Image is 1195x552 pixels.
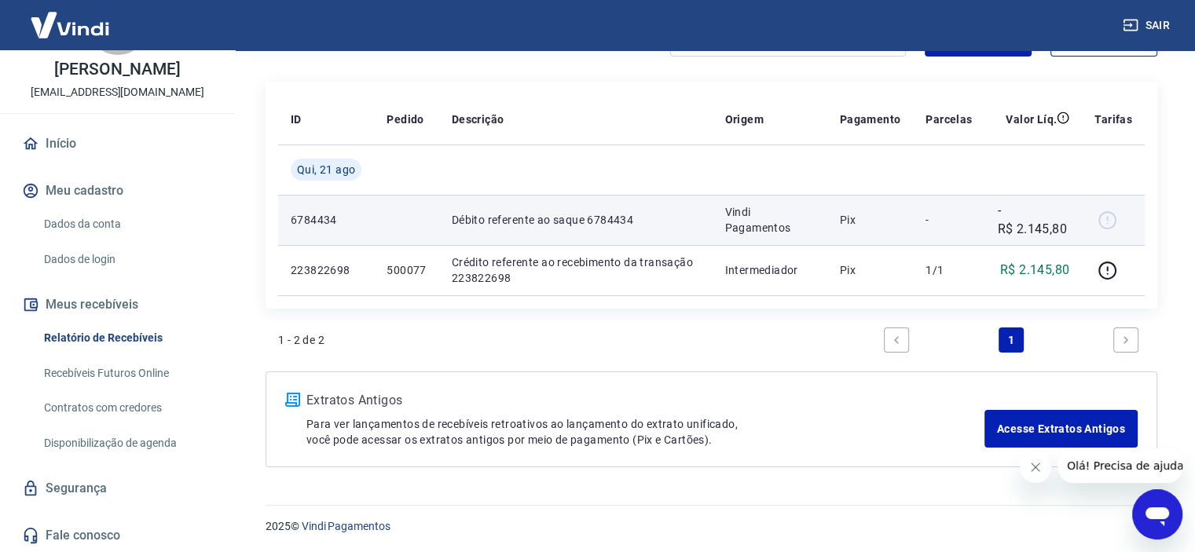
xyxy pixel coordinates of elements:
[1006,111,1057,127] p: Valor Líq.
[840,212,901,228] p: Pix
[452,212,700,228] p: Débito referente ao saque 6784434
[9,11,132,24] span: Olá! Precisa de ajuda?
[38,322,216,354] a: Relatório de Recebíveis
[38,208,216,240] a: Dados da conta
[1113,327,1138,353] a: Next page
[1094,111,1132,127] p: Tarifas
[38,392,216,424] a: Contratos com credores
[302,520,390,532] a: Vindi Pagamentos
[278,332,324,348] p: 1 - 2 de 2
[19,174,216,208] button: Meu cadastro
[306,416,984,448] p: Para ver lançamentos de recebíveis retroativos ao lançamento do extrato unificado, você pode aces...
[19,287,216,322] button: Meus recebíveis
[1120,11,1176,40] button: Sair
[306,391,984,410] p: Extratos Antigos
[291,212,361,228] p: 6784434
[724,111,763,127] p: Origem
[724,204,814,236] p: Vindi Pagamentos
[997,201,1069,239] p: -R$ 2.145,80
[291,111,302,127] p: ID
[1000,261,1069,280] p: R$ 2.145,80
[926,212,972,228] p: -
[926,111,972,127] p: Parcelas
[31,84,204,101] p: [EMAIL_ADDRESS][DOMAIN_NAME]
[878,321,1145,359] ul: Pagination
[291,262,361,278] p: 223822698
[1132,489,1182,539] iframe: Botão para abrir a janela de mensagens
[840,111,901,127] p: Pagamento
[884,327,909,353] a: Previous page
[452,111,504,127] p: Descrição
[724,262,814,278] p: Intermediador
[38,427,216,459] a: Disponibilização de agenda
[19,1,121,49] img: Vindi
[38,243,216,276] a: Dados de login
[926,262,972,278] p: 1/1
[19,471,216,506] a: Segurança
[54,61,180,78] p: [PERSON_NAME]
[999,327,1024,353] a: Page 1 is your current page
[452,254,700,286] p: Crédito referente ao recebimento da transação 223822698
[285,393,300,407] img: ícone
[1058,448,1182,483] iframe: Mensagem da empresa
[19,126,216,161] a: Início
[1020,451,1051,483] iframe: Fechar mensagem
[387,262,426,278] p: 500077
[984,410,1138,448] a: Acesse Extratos Antigos
[266,518,1157,535] p: 2025 ©
[297,162,355,177] span: Qui, 21 ago
[38,357,216,389] a: Recebíveis Futuros Online
[387,111,423,127] p: Pedido
[840,262,901,278] p: Pix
